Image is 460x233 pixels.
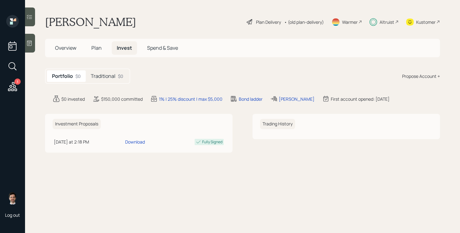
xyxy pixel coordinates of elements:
[75,73,81,79] div: $0
[14,79,21,85] div: 3
[342,19,358,25] div: Warmer
[147,44,178,51] span: Spend & Save
[91,44,102,51] span: Plan
[202,139,222,145] div: Fully Signed
[279,96,314,102] div: [PERSON_NAME]
[53,119,101,129] h6: Investment Proposals
[6,192,19,205] img: jonah-coleman-headshot.png
[117,44,132,51] span: Invest
[91,73,115,79] h5: Traditional
[159,96,222,102] div: 1% | 25% discount | max $5,000
[125,139,145,145] div: Download
[284,19,324,25] div: • (old plan-delivery)
[260,119,295,129] h6: Trading History
[402,73,440,79] div: Propose Account +
[54,139,123,145] div: [DATE] at 2:18 PM
[55,44,76,51] span: Overview
[118,73,123,79] div: $0
[5,212,20,218] div: Log out
[101,96,143,102] div: $150,000 committed
[52,73,73,79] h5: Portfolio
[416,19,436,25] div: Kustomer
[239,96,263,102] div: Bond ladder
[45,15,136,29] h1: [PERSON_NAME]
[380,19,394,25] div: Altruist
[256,19,281,25] div: Plan Delivery
[331,96,390,102] div: First account opened: [DATE]
[61,96,85,102] div: $0 invested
